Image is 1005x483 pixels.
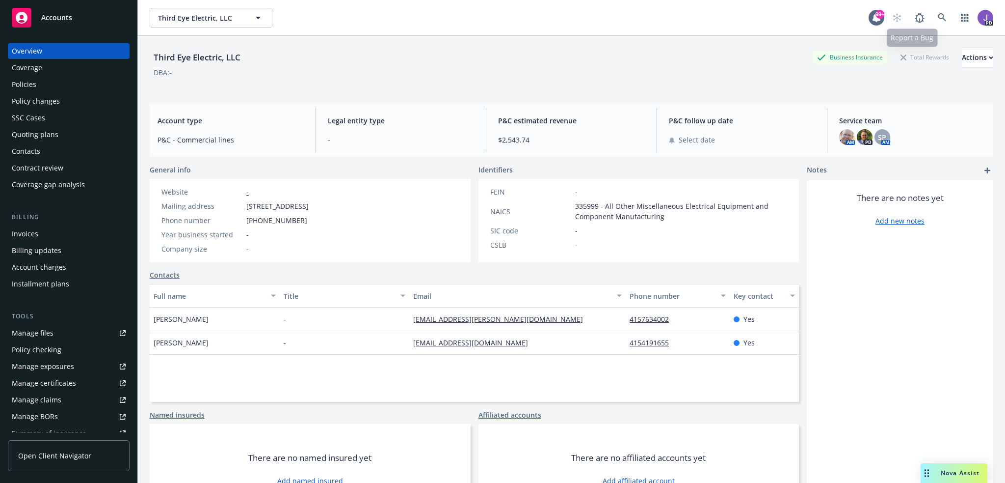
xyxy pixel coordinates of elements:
span: $2,543.74 [498,135,644,145]
a: Summary of insurance [8,426,130,441]
div: Email [413,291,611,301]
div: Contract review [12,160,63,176]
a: Manage claims [8,392,130,408]
a: 4154191655 [630,338,677,347]
span: - [575,187,578,197]
a: Affiliated accounts [478,410,541,420]
div: Policy checking [12,342,61,358]
div: Website [161,187,242,197]
img: photo [857,129,873,145]
button: Title [280,284,410,308]
span: - [575,240,578,250]
div: Summary of insurance [12,426,86,441]
button: Nova Assist [921,463,987,483]
span: - [575,226,578,236]
div: Total Rewards [896,51,954,63]
div: SSC Cases [12,110,45,126]
div: Tools [8,312,130,321]
div: 99+ [875,10,884,19]
span: Yes [743,314,755,324]
span: There are no notes yet [857,192,944,204]
span: Nova Assist [941,469,979,477]
span: Manage exposures [8,359,130,374]
div: Key contact [734,291,784,301]
span: Accounts [41,14,72,22]
a: Contract review [8,160,130,176]
a: Account charges [8,259,130,275]
a: Coverage [8,60,130,76]
a: Coverage gap analysis [8,177,130,193]
div: Title [284,291,395,301]
img: photo [978,10,993,26]
span: Select date [679,135,715,145]
div: Policies [12,77,36,92]
span: There are no named insured yet [248,452,371,464]
div: Year business started [161,229,242,240]
span: [PHONE_NUMBER] [246,215,307,226]
div: Mailing address [161,201,242,211]
span: Open Client Navigator [18,451,91,461]
div: Account charges [12,259,66,275]
div: Coverage gap analysis [12,177,85,193]
a: Billing updates [8,243,130,258]
a: Policies [8,77,130,92]
span: - [246,229,249,240]
div: DBA: - [154,67,172,78]
div: FEIN [490,187,571,197]
div: Manage certificates [12,375,76,391]
div: Billing [8,212,130,222]
a: Start snowing [887,8,907,28]
span: Legal entity type [328,115,474,126]
div: Installment plans [12,276,69,292]
div: Quoting plans [12,127,58,142]
div: Manage files [12,325,53,341]
button: Full name [150,284,280,308]
div: CSLB [490,240,571,250]
div: Third Eye Electric, LLC [150,51,244,64]
a: Policy changes [8,93,130,109]
div: Phone number [161,215,242,226]
div: NAICS [490,206,571,217]
a: Contacts [150,270,180,280]
span: Notes [807,165,827,176]
span: - [284,338,286,348]
div: Coverage [12,60,42,76]
span: P&C estimated revenue [498,115,644,126]
div: Drag to move [921,463,933,483]
a: [EMAIL_ADDRESS][PERSON_NAME][DOMAIN_NAME] [413,314,591,324]
div: Manage BORs [12,409,58,425]
a: Search [932,8,952,28]
span: Account type [158,115,304,126]
button: Actions [962,48,993,67]
div: Overview [12,43,42,59]
a: [EMAIL_ADDRESS][DOMAIN_NAME] [413,338,536,347]
a: Overview [8,43,130,59]
span: [PERSON_NAME] [154,338,209,348]
span: - [284,314,286,324]
div: Manage claims [12,392,61,408]
span: Yes [743,338,755,348]
a: Quoting plans [8,127,130,142]
span: 335999 - All Other Miscellaneous Electrical Equipment and Component Manufacturing [575,201,788,222]
a: Add new notes [875,216,925,226]
span: - [328,135,474,145]
div: SIC code [490,226,571,236]
a: Report a Bug [910,8,929,28]
span: - [246,244,249,254]
div: Phone number [630,291,715,301]
a: Invoices [8,226,130,242]
a: Contacts [8,143,130,159]
button: Third Eye Electric, LLC [150,8,272,28]
a: Installment plans [8,276,130,292]
span: [PERSON_NAME] [154,314,209,324]
span: SP [878,132,886,142]
div: Full name [154,291,265,301]
span: General info [150,165,191,175]
a: SSC Cases [8,110,130,126]
div: Manage exposures [12,359,74,374]
a: add [981,165,993,176]
span: P&C - Commercial lines [158,135,304,145]
span: Service team [839,115,985,126]
div: Billing updates [12,243,61,258]
a: - [246,187,249,197]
